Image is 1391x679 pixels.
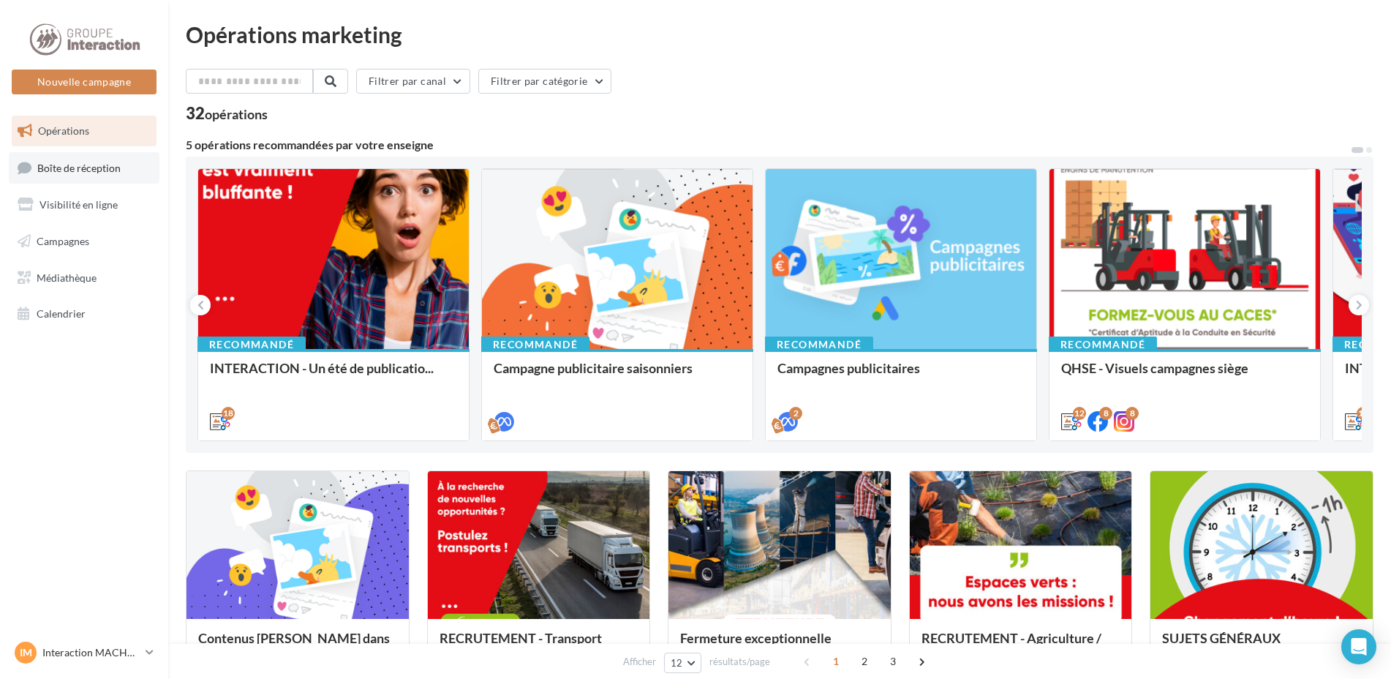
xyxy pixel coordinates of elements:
span: Opérations [38,124,89,137]
span: 1 [824,650,848,673]
div: 12 [1073,407,1086,420]
div: 18 [222,407,235,420]
p: Interaction MACHECOUL [42,645,140,660]
span: 2 [853,650,876,673]
span: Calendrier [37,307,86,320]
div: Recommandé [1049,337,1157,353]
a: Boîte de réception [9,152,159,184]
span: Campagnes [37,235,89,247]
button: 12 [664,653,701,673]
span: IM [20,645,32,660]
span: INTERACTION - Un été de publicatio... [210,360,434,376]
div: 5 opérations recommandées par votre enseigne [186,139,1350,151]
div: Recommandé [765,337,873,353]
div: 2 [789,407,802,420]
a: Campagnes [9,226,159,257]
span: Fermeture exceptionnelle [680,630,832,646]
div: Open Intercom Messenger [1341,629,1376,664]
div: 32 [186,105,268,121]
div: 8 [1099,407,1112,420]
div: 12 [1357,407,1370,420]
div: 8 [1126,407,1139,420]
span: Visibilité en ligne [39,198,118,211]
div: Recommandé [481,337,589,353]
a: Médiathèque [9,263,159,293]
a: Calendrier [9,299,159,329]
button: Nouvelle campagne [12,70,157,94]
span: QHSE - Visuels campagnes siège [1061,360,1248,376]
button: Filtrer par canal [356,69,470,94]
div: Opérations marketing [186,23,1373,45]
span: Campagnes publicitaires [777,360,920,376]
a: IM Interaction MACHECOUL [12,639,157,667]
span: résultats/page [709,655,770,669]
span: SUJETS GÉNÉRAUX [1162,630,1281,646]
span: Campagne publicitaire saisonniers [494,360,693,376]
span: Afficher [623,655,656,669]
span: 12 [671,657,683,669]
div: opérations [205,108,268,121]
span: Boîte de réception [37,161,121,173]
button: Filtrer par catégorie [478,69,611,94]
a: Opérations [9,116,159,146]
span: 3 [881,650,905,673]
span: RECRUTEMENT - Transport [440,630,602,646]
span: Médiathèque [37,271,97,283]
div: Recommandé [197,337,306,353]
a: Visibilité en ligne [9,190,159,220]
